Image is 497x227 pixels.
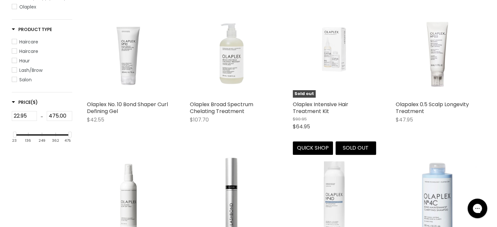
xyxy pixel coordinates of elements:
[25,138,31,143] div: 136
[12,111,37,121] input: Min Price
[12,67,72,74] a: Lash/Brow
[343,144,369,152] span: Sold out
[12,76,72,83] a: Salon
[64,138,71,143] div: 475
[293,90,316,98] span: Sold out
[190,116,209,123] span: $107.70
[52,138,59,143] div: 362
[293,141,333,154] button: Quick shop
[12,99,38,105] h3: Price($)
[12,138,17,143] div: 23
[12,3,72,10] a: Olaplex
[87,116,104,123] span: $42.55
[19,76,32,83] span: Salon
[12,99,38,105] span: Price
[12,57,72,64] a: Haur
[12,38,72,45] a: Haircare
[12,26,52,33] h3: Product Type
[336,141,376,154] button: Sold out
[293,14,376,98] a: Olaplex Intensive Hair Treatment KitSold out
[190,101,253,115] a: Olaplex Broad Spectrum Chelating Treatment
[37,111,47,123] div: -
[47,111,72,121] input: Max Price
[464,196,490,220] iframe: Gorgias live chat messenger
[19,39,38,45] span: Haircare
[190,14,273,98] img: Olaplex Broad Spectrum Chelating Treatment
[293,123,310,130] span: $64.95
[87,14,170,98] img: Olaplex No. 10 Bond Shaper Curl Defining Gel
[19,67,42,73] span: Lash/Brow
[87,101,168,115] a: Olaplex No. 10 Bond Shaper Curl Defining Gel
[396,116,413,123] span: $47.95
[19,48,38,55] span: Haircare
[293,101,348,115] a: Olaplex Intensive Hair Treatment Kit
[31,99,38,105] span: ($)
[302,14,367,98] img: Olaplex Intensive Hair Treatment Kit
[396,14,479,98] img: Olapalex 0.5 Scalp Longevity Treatment
[39,138,45,143] div: 249
[19,4,36,10] span: Olaplex
[396,101,469,115] a: Olapalex 0.5 Scalp Longevity Treatment
[293,116,307,122] span: $90.95
[19,57,30,64] span: Haur
[12,48,72,55] a: Haircare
